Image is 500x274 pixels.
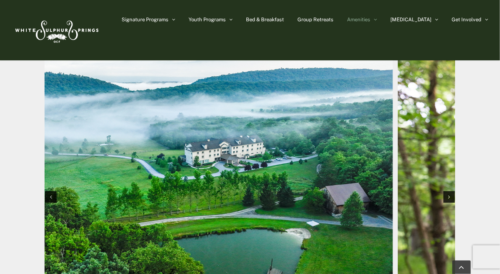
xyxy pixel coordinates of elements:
span: Amenities [347,17,370,22]
span: Get Involved [452,17,482,22]
div: Next slide [443,191,455,203]
img: White Sulphur Springs Logo [12,12,101,48]
span: [MEDICAL_DATA] [390,17,432,22]
span: Youth Programs [189,17,226,22]
div: Previous slide [45,191,57,203]
span: Group Retreats [297,17,333,22]
span: Bed & Breakfast [246,17,284,22]
span: Signature Programs [122,17,168,22]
